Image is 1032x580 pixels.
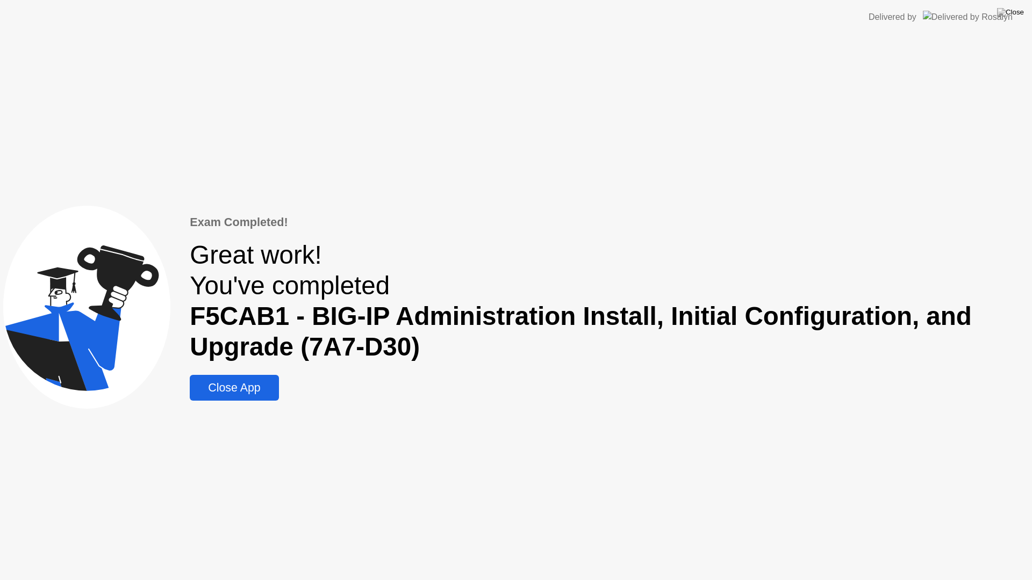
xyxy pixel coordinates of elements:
img: Close [997,8,1024,17]
div: Delivered by [869,11,916,24]
b: F5CAB1 - BIG-IP Administration Install, Initial Configuration, and Upgrade (7A7-D30) [190,302,972,361]
button: Close App [190,375,278,401]
img: Delivered by Rosalyn [923,11,1013,23]
div: Great work! You've completed [190,240,1029,362]
div: Exam Completed! [190,214,1029,231]
div: Close App [193,381,275,395]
